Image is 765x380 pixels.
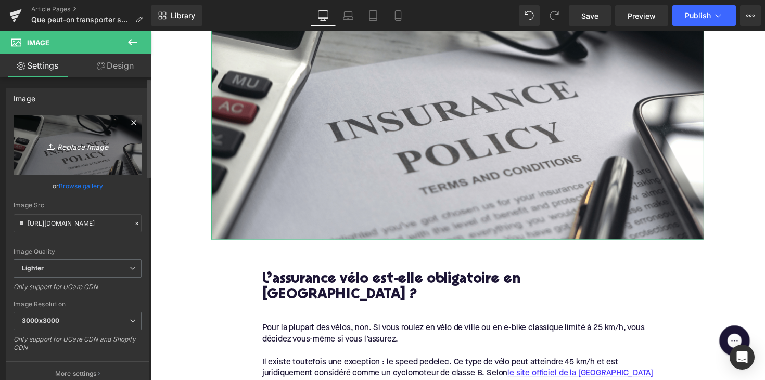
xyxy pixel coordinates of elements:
[59,177,103,195] a: Browse gallery
[14,88,35,103] div: Image
[14,335,142,359] div: Only support for UCare CDN and Shopify CDN
[544,5,565,26] button: Redo
[171,11,195,20] span: Library
[22,317,59,324] b: 3000x3000
[14,202,142,209] div: Image Src
[730,345,755,370] div: Open Intercom Messenger
[14,283,142,298] div: Only support for UCare CDN
[386,5,411,26] a: Mobile
[578,298,619,336] iframe: Gorgias live chat messenger
[615,5,668,26] a: Preview
[36,139,119,152] i: Replace Image
[581,10,598,21] span: Save
[14,248,142,255] div: Image Quality
[78,54,153,77] a: Design
[114,246,515,279] h2: L’assurance vélo est-elle obligatoire en [GEOGRAPHIC_DATA] ?
[366,345,515,356] a: le site officiel de la [GEOGRAPHIC_DATA]
[114,333,515,368] div: Il existe toutefois une exception : le speed pedelec. Ce type de vélo peut atteindre 45 km/h et e...
[336,5,361,26] a: Laptop
[672,5,736,26] button: Publish
[628,10,656,21] span: Preview
[14,300,142,308] div: Image Resolution
[114,298,515,322] div: Pour la plupart des vélos, non. Si vous roulez en vélo de ville ou en e-bike classique limité à 2...
[14,180,142,191] div: or
[151,5,202,26] a: New Library
[22,264,44,272] b: Lighter
[55,369,97,378] p: More settings
[31,16,131,24] span: Que peut-on transporter sur le porte-bagages d’un vélo électrique ?
[519,5,540,26] button: Undo
[740,5,761,26] button: More
[14,214,142,232] input: Link
[311,5,336,26] a: Desktop
[31,5,151,14] a: Article Pages
[27,38,49,47] span: Image
[361,5,386,26] a: Tablet
[685,11,711,20] span: Publish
